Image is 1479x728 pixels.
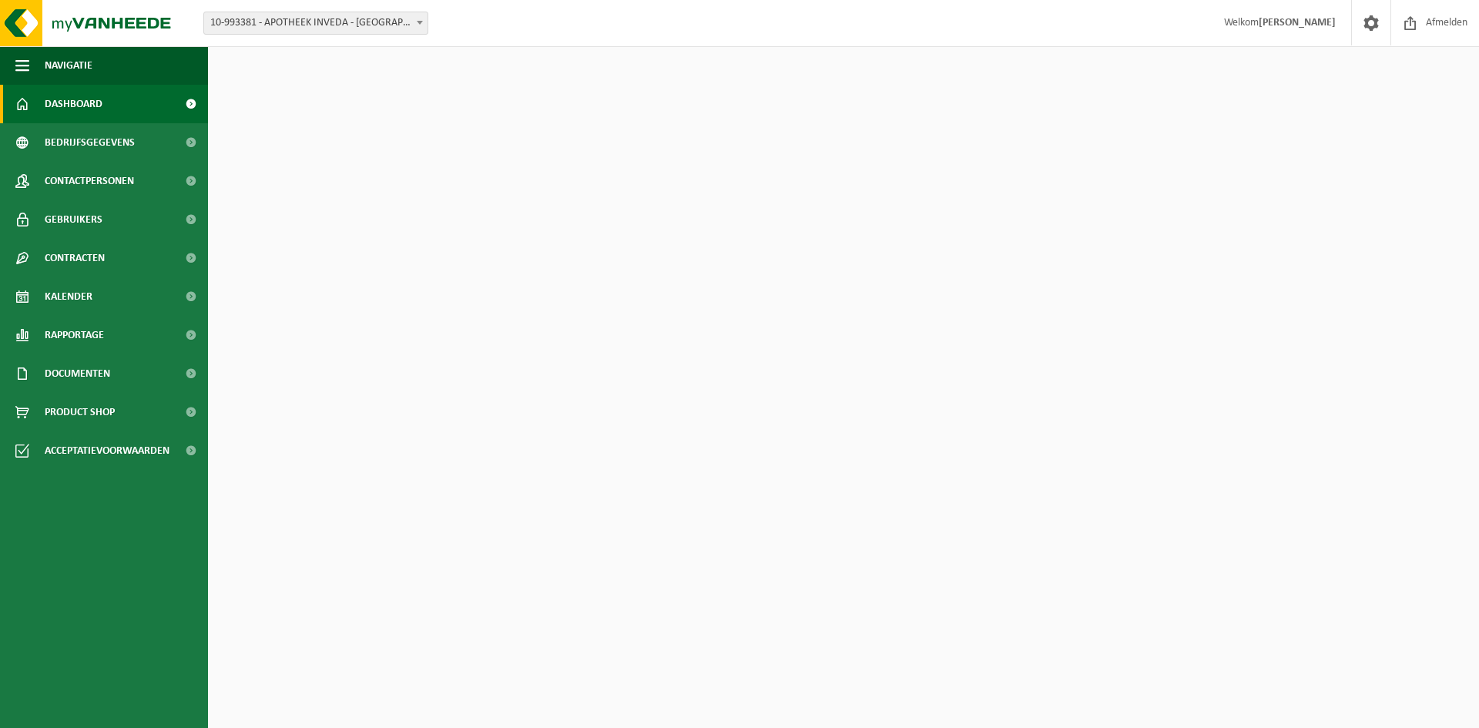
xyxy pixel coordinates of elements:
[203,12,428,35] span: 10-993381 - APOTHEEK INVEDA - OOSTENDE
[45,393,115,431] span: Product Shop
[45,316,104,354] span: Rapportage
[45,431,169,470] span: Acceptatievoorwaarden
[45,46,92,85] span: Navigatie
[45,354,110,393] span: Documenten
[45,200,102,239] span: Gebruikers
[45,85,102,123] span: Dashboard
[1259,17,1336,29] strong: [PERSON_NAME]
[45,239,105,277] span: Contracten
[204,12,428,34] span: 10-993381 - APOTHEEK INVEDA - OOSTENDE
[45,123,135,162] span: Bedrijfsgegevens
[45,277,92,316] span: Kalender
[45,162,134,200] span: Contactpersonen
